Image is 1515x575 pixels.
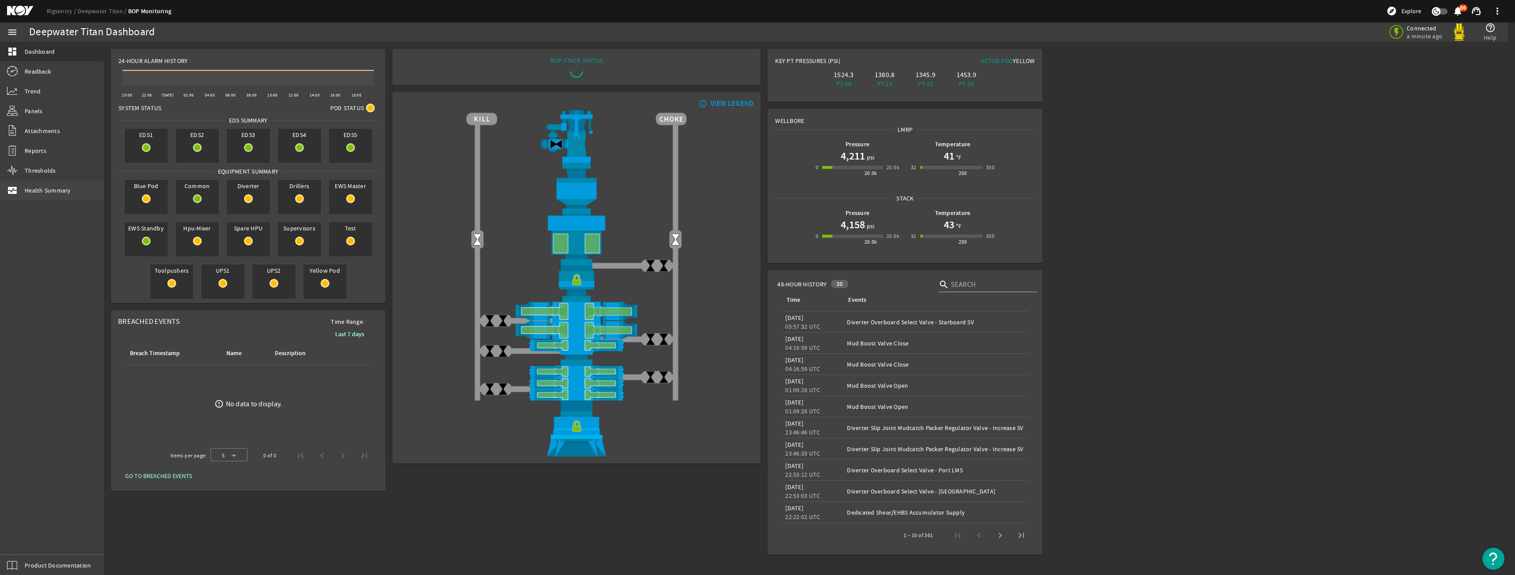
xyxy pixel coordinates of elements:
div: Name [225,349,263,358]
span: EDS3 [227,129,270,141]
text: 18:00 [351,93,362,98]
span: Trend [25,87,41,96]
button: GO TO BREACHED EVENTS [118,468,199,484]
img: ValveClose.png [496,314,510,327]
span: Attachments [25,126,60,135]
div: 1380.8 [866,70,903,79]
legacy-datetime-component: 22:53:12 UTC [785,471,820,479]
legacy-datetime-component: [DATE] [785,504,803,512]
div: 20.0k [865,237,877,246]
img: ValveClose.png [644,333,657,346]
div: 1 – 10 of 361 [904,531,933,540]
div: PT-10 [866,79,903,88]
div: 0 [816,232,818,241]
div: Name [226,349,242,358]
text: 12:00 [288,93,299,98]
legacy-datetime-component: 05:57:32 UTC [785,323,820,330]
div: Wellbore [768,109,1042,125]
div: 20.0k [865,169,877,178]
span: EDS SUMMARY [226,116,271,125]
mat-icon: notifications [1452,6,1463,16]
span: 24-Hour Alarm History [118,56,188,65]
i: search [939,279,949,290]
img: ValveClose.png [644,259,657,272]
span: Spare HPU [227,222,270,234]
mat-icon: help_outline [1485,22,1496,33]
h1: 4,158 [841,218,865,232]
text: 06:00 [225,93,236,98]
span: psi [865,222,875,230]
span: Common [176,180,219,192]
span: Toolpushers [150,264,193,277]
div: 10 [831,280,848,288]
legacy-datetime-component: 04:16:59 UTC [785,365,820,373]
div: PT-06 [825,79,862,88]
span: Pod Status [330,104,364,112]
button: more_vert [1487,0,1508,22]
a: Deepwater Titan [78,7,128,15]
button: Open Resource Center [1482,548,1504,570]
div: Diverter Overboard Select Valve - Starboard SV [847,318,1024,326]
span: EDS1 [125,129,168,141]
span: UPS2 [252,264,296,277]
div: 32 [911,232,916,241]
img: ValveClose.png [657,333,670,346]
img: ValveClose.png [483,314,496,327]
img: PipeRamOpen.png [466,377,687,389]
div: PT-12 [907,79,944,88]
div: BOP STACK STATUS [551,56,602,65]
text: 04:00 [205,93,215,98]
div: No data to display. [226,400,282,408]
span: Active Pod [981,57,1013,65]
div: Key PT Pressures (PSI) [775,56,905,69]
legacy-datetime-component: 23:46:33 UTC [785,449,820,457]
mat-icon: error_outline [214,399,224,408]
div: VIEW LEGEND [710,99,754,108]
span: Blue Pod [125,180,168,192]
div: 32 [911,163,916,172]
text: 20:00 [122,93,132,98]
text: 08:00 [247,93,257,98]
div: Breach Timestamp [130,349,180,358]
div: 350 [986,163,994,172]
text: 02:00 [184,93,194,98]
b: Temperature [935,140,971,148]
span: EDS5 [329,129,372,141]
div: 0 of 0 [263,451,276,460]
mat-icon: support_agent [1471,6,1482,16]
span: Stack [893,194,916,203]
span: 48-Hour History [777,280,827,289]
div: Diverter Slip Joint Mudcatch Packer Regulator Valve - Increase SV [847,445,1024,453]
h1: 4,211 [841,149,865,163]
legacy-datetime-component: [DATE] [785,335,803,343]
a: Rigsentry [47,7,78,15]
legacy-datetime-component: [DATE] [785,314,803,322]
mat-icon: dashboard [7,46,18,57]
img: ValveClose.png [657,371,670,384]
img: ValveClose.png [483,345,496,358]
div: Mud Boost Valve Close [847,339,1024,348]
img: Yellowpod.svg [1450,23,1468,41]
mat-icon: explore [1386,6,1397,16]
button: Last page [1011,525,1032,546]
span: EDS4 [278,129,321,141]
span: Equipment Summary [215,167,281,176]
legacy-datetime-component: [DATE] [785,462,803,470]
span: Breached Events [118,317,180,326]
legacy-datetime-component: [DATE] [785,377,803,385]
img: Valve2Open.png [669,233,682,246]
b: Pressure [846,140,869,148]
div: Description [273,349,333,358]
legacy-datetime-component: 23:46:46 UTC [785,428,820,436]
h1: 41 [944,149,954,163]
button: Next page [990,525,1011,546]
div: 1524.3 [825,70,862,79]
span: System Status [118,104,161,112]
div: Deepwater Titan Dashboard [29,28,155,37]
span: Supervisors [278,222,321,234]
span: EDS2 [176,129,219,141]
span: Diverter [227,180,270,192]
div: PT-14 [948,79,985,88]
span: Test [329,222,372,234]
span: Panels [25,107,43,115]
